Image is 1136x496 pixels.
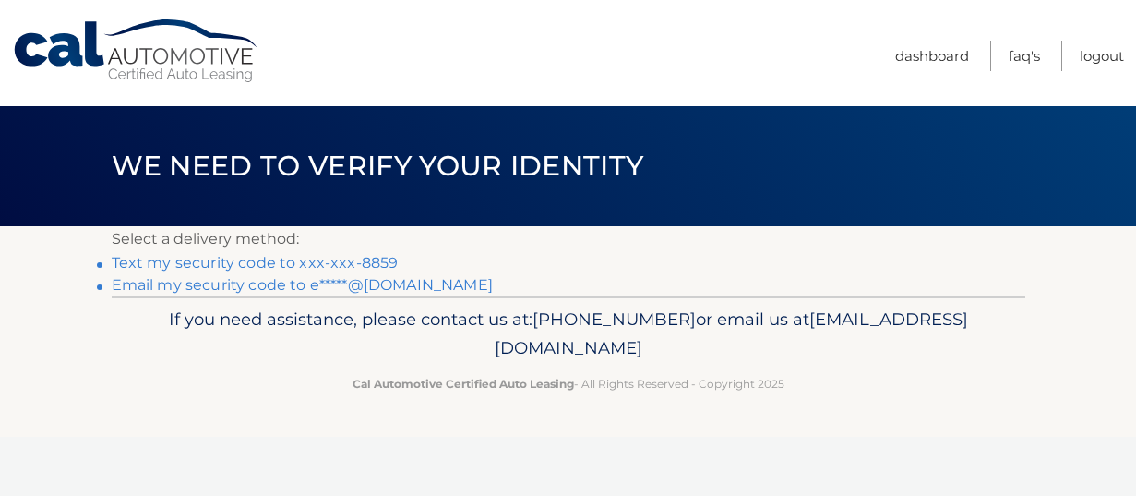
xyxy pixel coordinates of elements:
[112,254,399,272] a: Text my security code to xxx-xxx-8859
[124,305,1013,364] p: If you need assistance, please contact us at: or email us at
[532,308,696,330] span: [PHONE_NUMBER]
[112,149,644,183] span: We need to verify your identity
[112,226,1025,252] p: Select a delivery method:
[1080,41,1124,71] a: Logout
[895,41,969,71] a: Dashboard
[112,276,493,294] a: Email my security code to e*****@[DOMAIN_NAME]
[12,18,261,84] a: Cal Automotive
[353,377,574,391] strong: Cal Automotive Certified Auto Leasing
[124,374,1013,393] p: - All Rights Reserved - Copyright 2025
[1009,41,1040,71] a: FAQ's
